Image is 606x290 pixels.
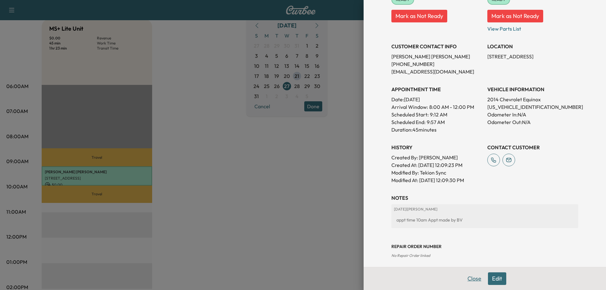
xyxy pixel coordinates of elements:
button: Edit [488,272,506,285]
p: [EMAIL_ADDRESS][DOMAIN_NAME] [391,68,482,75]
button: Mark as Not Ready [487,10,543,22]
p: Created By : [PERSON_NAME] [391,154,482,161]
p: [PHONE_NUMBER] [391,60,482,68]
p: Scheduled End: [391,118,425,126]
h3: VEHICLE INFORMATION [487,86,578,93]
p: 9:57 AM [427,118,445,126]
p: [DATE] | [PERSON_NAME] [394,207,576,212]
h3: LOCATION [487,43,578,50]
button: Close [463,272,485,285]
p: Arrival Window: [391,103,482,111]
p: Modified By : Tekion Sync [391,169,482,176]
span: 8:00 AM - 12:00 PM [429,103,474,111]
h3: CUSTOMER CONTACT INFO [391,43,482,50]
p: View Parts List [487,22,578,33]
p: Scheduled Start: [391,111,429,118]
h3: CONTACT CUSTOMER [487,144,578,151]
p: 2014 Chevrolet Equinox [487,96,578,103]
h3: NOTES [391,194,578,202]
button: Mark as Not Ready [391,10,447,22]
p: [STREET_ADDRESS] [487,53,578,60]
p: [PERSON_NAME] [PERSON_NAME] [391,53,482,60]
p: Duration: 45 minutes [391,126,482,133]
h3: History [391,144,482,151]
div: appt time 10am Appt made by BV [394,214,576,226]
h3: Repair Order number [391,243,578,250]
p: Date: [DATE] [391,96,482,103]
p: [US_VEHICLE_IDENTIFICATION_NUMBER] [487,103,578,111]
p: Created At : [DATE] 12:09:23 PM [391,161,482,169]
h3: APPOINTMENT TIME [391,86,482,93]
p: Modified At : [DATE] 12:09:30 PM [391,176,482,184]
p: 9:12 AM [430,111,447,118]
p: Odometer Out: N/A [487,118,578,126]
span: No Repair Order linked [391,253,430,258]
p: Odometer In: N/A [487,111,578,118]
